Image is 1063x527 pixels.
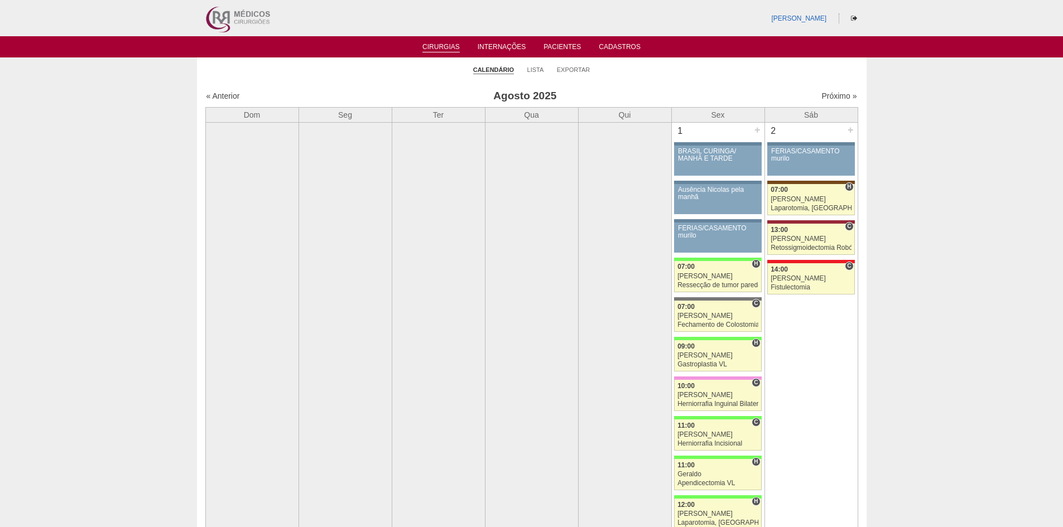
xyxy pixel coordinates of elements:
[771,196,852,203] div: [PERSON_NAME]
[392,107,485,122] th: Ter
[752,299,760,308] span: Consultório
[752,259,760,268] span: Hospital
[752,339,760,347] span: Hospital
[599,43,641,54] a: Cadastros
[677,321,758,328] div: Fechamento de Colostomia ou Enterostomia
[771,14,826,22] a: [PERSON_NAME]
[767,181,854,184] div: Key: Santa Joana
[767,263,854,294] a: C 14:00 [PERSON_NAME] Fistulectomia
[771,205,852,212] div: Laparotomia, [GEOGRAPHIC_DATA], Drenagem, Bridas
[674,459,761,490] a: H 11:00 Geraldo Apendicectomia VL
[362,88,687,104] h3: Agosto 2025
[205,107,299,122] th: Dom
[674,337,761,340] div: Key: Brasil
[771,284,852,291] div: Fistulectomia
[771,265,788,273] span: 14:00
[299,107,392,122] th: Seg
[478,43,526,54] a: Internações
[674,340,761,371] a: H 09:00 [PERSON_NAME] Gastroplastia VL
[767,146,854,176] a: FÉRIAS/CASAMENTO murilo
[473,66,514,74] a: Calendário
[677,440,758,447] div: Herniorrafia Incisional
[485,107,578,122] th: Qua
[767,260,854,263] div: Key: Assunção
[674,258,761,261] div: Key: Brasil
[677,282,758,289] div: Ressecção de tumor parede abdominal pélvica
[752,497,760,506] span: Hospital
[543,43,581,54] a: Pacientes
[674,181,761,184] div: Key: Aviso
[671,107,764,122] th: Sex
[767,142,854,146] div: Key: Aviso
[771,226,788,234] span: 13:00
[752,378,760,387] span: Consultório
[752,457,760,466] span: Hospital
[821,91,857,100] a: Próximo »
[677,382,695,390] span: 10:00
[771,275,852,282] div: [PERSON_NAME]
[677,361,758,368] div: Gastroplastia VL
[677,342,695,350] span: 09:00
[851,15,857,22] i: Sair
[674,184,761,214] a: Ausência Nicolas pela manhã
[845,222,853,231] span: Consultório
[674,380,761,411] a: C 10:00 [PERSON_NAME] Herniorrafia Inguinal Bilateral
[767,224,854,255] a: C 13:00 [PERSON_NAME] Retossigmoidectomia Robótica
[674,219,761,223] div: Key: Aviso
[677,480,758,487] div: Apendicectomia VL
[674,301,761,332] a: C 07:00 [PERSON_NAME] Fechamento de Colostomia ou Enterostomia
[557,66,590,74] a: Exportar
[752,418,760,427] span: Consultório
[674,297,761,301] div: Key: Santa Catarina
[845,262,853,270] span: Consultório
[767,220,854,224] div: Key: Sírio Libanês
[845,182,853,191] span: Hospital
[674,456,761,459] div: Key: Brasil
[677,273,758,280] div: [PERSON_NAME]
[677,519,758,526] div: Laparotomia, [GEOGRAPHIC_DATA], Drenagem, Bridas VL
[677,461,695,469] span: 11:00
[677,501,695,509] span: 12:00
[674,223,761,253] a: FÉRIAS/CASAMENTO murilo
[674,495,761,499] div: Key: Brasil
[677,431,758,438] div: [PERSON_NAME]
[678,225,758,239] div: FÉRIAS/CASAMENTO murilo
[846,123,855,137] div: +
[677,471,758,478] div: Geraldo
[422,43,460,52] a: Cirurgias
[677,263,695,270] span: 07:00
[206,91,240,100] a: « Anterior
[527,66,544,74] a: Lista
[753,123,762,137] div: +
[677,510,758,518] div: [PERSON_NAME]
[674,142,761,146] div: Key: Aviso
[674,146,761,176] a: BRASIL CURINGA/ MANHÃ E TARDE
[674,376,761,380] div: Key: Albert Einstein
[578,107,671,122] th: Qui
[674,261,761,292] a: H 07:00 [PERSON_NAME] Ressecção de tumor parede abdominal pélvica
[767,184,854,215] a: H 07:00 [PERSON_NAME] Laparotomia, [GEOGRAPHIC_DATA], Drenagem, Bridas
[677,400,758,408] div: Herniorrafia Inguinal Bilateral
[677,312,758,320] div: [PERSON_NAME]
[771,148,851,162] div: FÉRIAS/CASAMENTO murilo
[677,352,758,359] div: [PERSON_NAME]
[674,416,761,419] div: Key: Brasil
[678,186,758,201] div: Ausência Nicolas pela manhã
[771,244,852,252] div: Retossigmoidectomia Robótica
[765,123,782,139] div: 2
[678,148,758,162] div: BRASIL CURINGA/ MANHÃ E TARDE
[672,123,689,139] div: 1
[677,303,695,311] span: 07:00
[677,391,758,399] div: [PERSON_NAME]
[771,235,852,243] div: [PERSON_NAME]
[677,422,695,429] span: 11:00
[674,419,761,451] a: C 11:00 [PERSON_NAME] Herniorrafia Incisional
[764,107,858,122] th: Sáb
[771,186,788,194] span: 07:00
